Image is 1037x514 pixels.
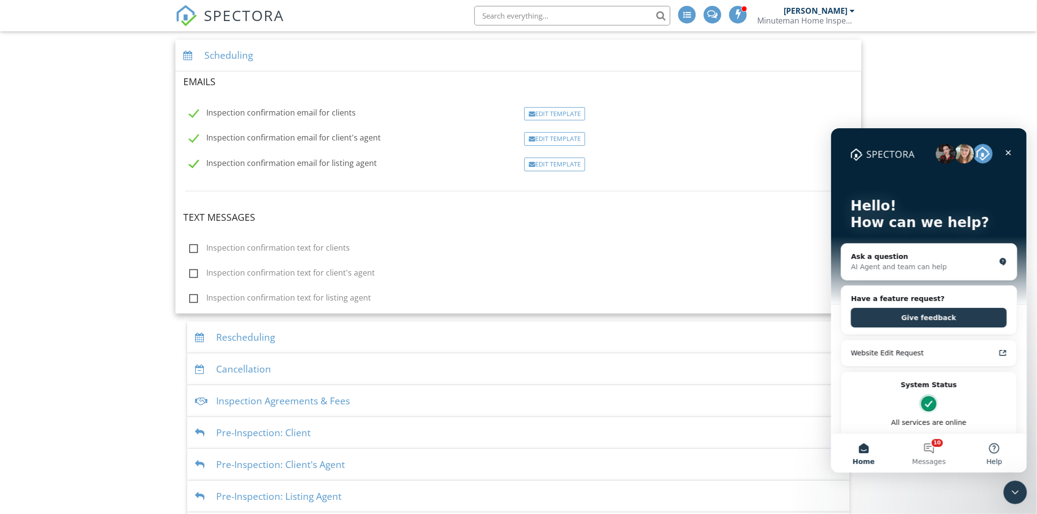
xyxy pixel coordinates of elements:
[187,353,850,385] div: Cancellation
[524,108,585,118] a: Edit Template
[187,481,850,513] div: Pre-Inspection: Listing Agent
[524,158,585,169] a: Edit Template
[189,243,350,256] label: Inspection confirmation text for clients
[175,40,862,71] div: Scheduling
[175,5,197,26] img: The Best Home Inspection Software - Spectora
[189,108,356,120] label: Inspection confirmation email for clients
[831,128,1027,473] iframe: Intercom live chat
[784,6,848,16] div: [PERSON_NAME]
[183,75,854,88] h4: Emails
[757,16,855,25] div: Minuteman Home Inspections LLC
[204,5,284,25] span: SPECTORA
[189,133,381,145] label: Inspection confirmation email for client's agent
[187,385,850,417] div: Inspection Agreements & Fees
[175,13,284,34] a: SPECTORA
[524,132,585,146] div: Edit Template
[524,107,585,121] div: Edit Template
[187,322,850,353] div: Rescheduling
[1004,481,1027,504] iframe: Intercom live chat
[189,293,371,305] label: Inspection confirmation text for listing agent
[189,159,377,171] label: Inspection confirmation email for listing agent
[474,6,670,25] input: Search everything...
[524,133,585,144] a: Edit Template
[183,211,854,224] h4: Text Messages
[189,268,375,280] label: Inspection confirmation text for client's agent
[187,417,850,449] div: Pre-Inspection: Client
[187,449,850,481] div: Pre-Inspection: Client's Agent
[524,158,585,171] div: Edit Template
